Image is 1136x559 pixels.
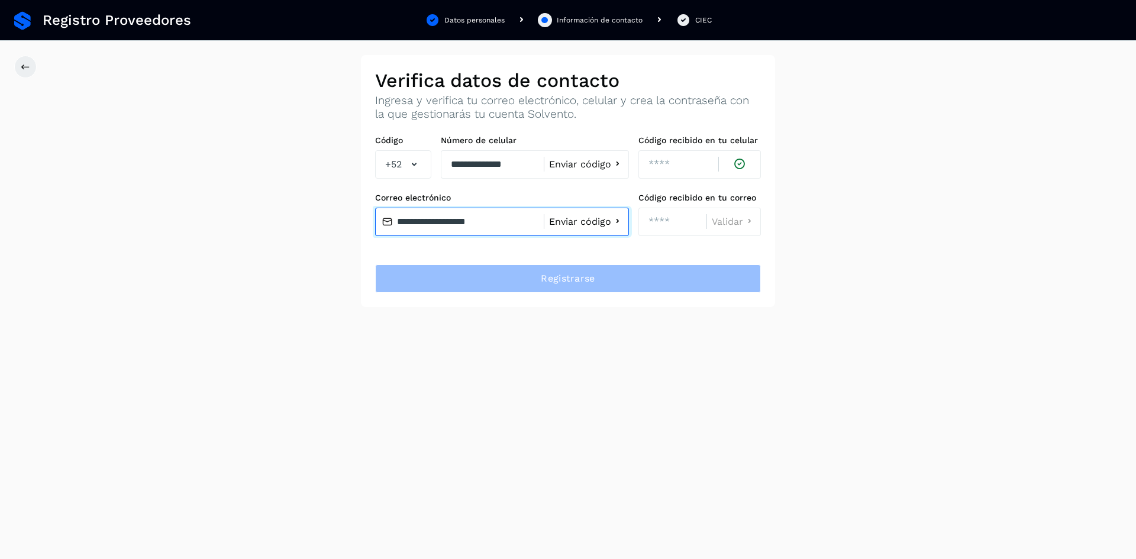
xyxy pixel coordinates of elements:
label: Código [375,135,431,146]
h2: Verifica datos de contacto [375,69,761,92]
div: Información de contacto [557,15,643,25]
span: +52 [385,157,402,172]
div: CIEC [695,15,712,25]
div: Datos personales [444,15,505,25]
span: Enviar código [549,217,611,227]
p: Ingresa y verifica tu correo electrónico, celular y crea la contraseña con la que gestionarás tu ... [375,94,761,121]
span: Enviar código [549,160,611,169]
button: Enviar código [549,158,624,170]
label: Correo electrónico [375,193,629,203]
span: Registrarse [541,272,595,285]
span: Registro Proveedores [43,12,191,29]
label: Código recibido en tu correo [638,193,761,203]
button: Registrarse [375,264,761,293]
button: Validar [712,215,756,228]
label: Código recibido en tu celular [638,135,761,146]
button: Enviar código [549,215,624,228]
span: Validar [712,217,743,227]
label: Número de celular [441,135,629,146]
